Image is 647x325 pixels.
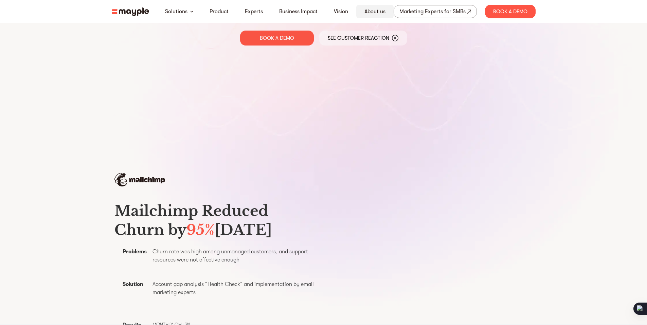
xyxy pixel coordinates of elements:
p: Solution [123,280,150,288]
a: Marketing Experts for SMBs [394,5,477,18]
a: See Customer Reaction [319,31,407,46]
p: Problems [123,248,150,256]
a: Product [210,7,229,16]
p: Account gap analysis “Health Check” and implementation by email marketing experts [152,280,320,296]
a: Vision [334,7,348,16]
p: See Customer Reaction [328,35,389,41]
div: Marketing Experts for SMBs [399,7,466,16]
p: Churn rate was high among unmanaged customers, and support resources were not effective enough [152,248,320,264]
img: arrow-down [190,11,193,13]
img: mayple-logo [112,7,149,16]
div: Book A Demo [485,5,536,18]
h3: Mailchimp Reduced Churn by [DATE] [114,201,320,239]
a: Experts [245,7,263,16]
iframe: Video Title [336,210,533,321]
img: mailchimp-logo [114,173,165,186]
a: BOOK A DEMO [240,31,314,46]
a: Business Impact [279,7,318,16]
a: About us [364,7,385,16]
p: BOOK A DEMO [260,35,294,41]
span: 95% [186,221,215,239]
a: Solutions [165,7,187,16]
